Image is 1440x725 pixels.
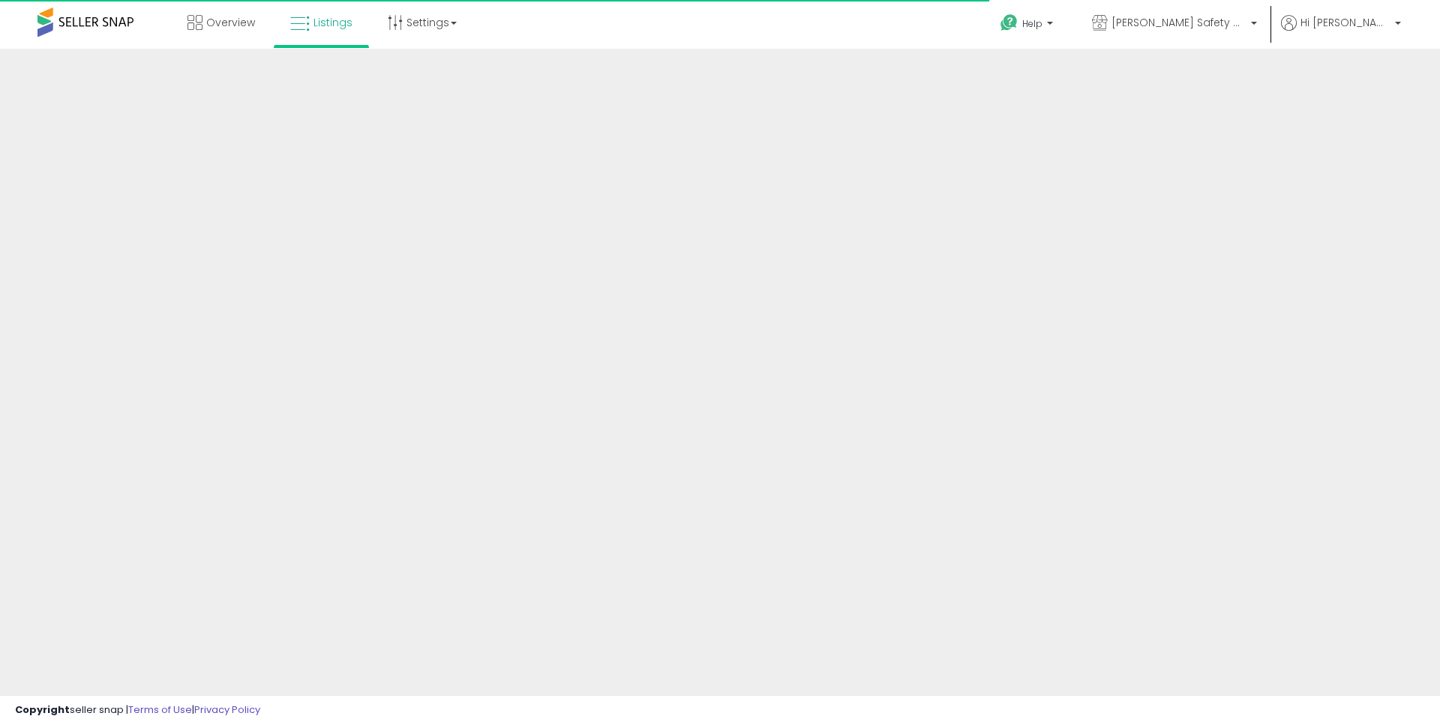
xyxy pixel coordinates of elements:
[1000,13,1018,32] i: Get Help
[988,2,1068,49] a: Help
[313,15,352,30] span: Listings
[206,15,255,30] span: Overview
[1022,17,1042,30] span: Help
[1281,15,1401,49] a: Hi [PERSON_NAME]
[1300,15,1390,30] span: Hi [PERSON_NAME]
[1111,15,1246,30] span: [PERSON_NAME] Safety & Supply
